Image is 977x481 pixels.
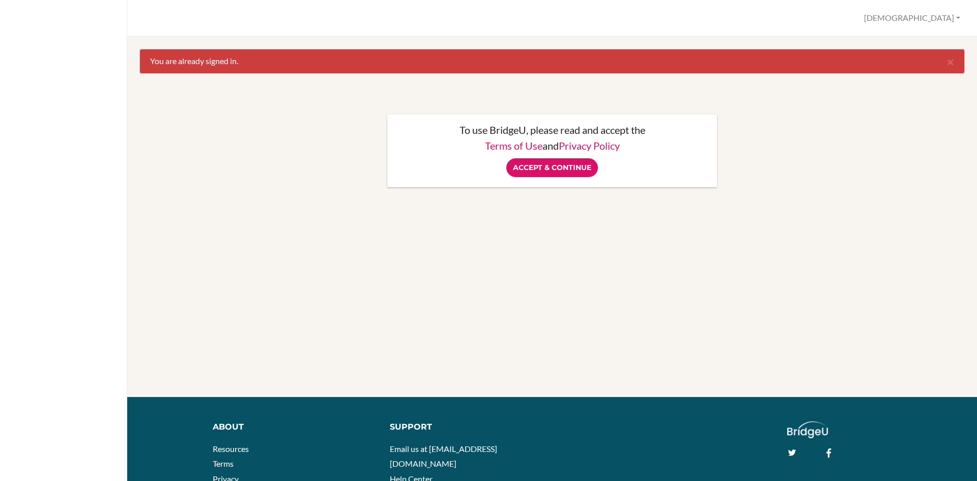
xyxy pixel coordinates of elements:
[485,139,542,152] a: Terms of Use
[947,54,954,69] span: ×
[397,140,707,151] p: and
[559,139,620,152] a: Privacy Policy
[213,459,234,468] a: Terms
[213,421,375,433] div: About
[506,158,598,177] input: Accept & Continue
[787,421,828,438] img: logo_white@2x-f4f0deed5e89b7ecb1c2cc34c3e3d731f90f0f143d5ea2071677605dd97b5244.png
[397,125,707,135] p: To use BridgeU, please read and accept the
[390,421,543,433] div: Support
[139,49,965,74] div: You are already signed in.
[390,444,497,469] a: Email us at [EMAIL_ADDRESS][DOMAIN_NAME]
[937,49,964,74] button: Close
[213,444,249,454] a: Resources
[859,9,965,27] button: [DEMOGRAPHIC_DATA]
